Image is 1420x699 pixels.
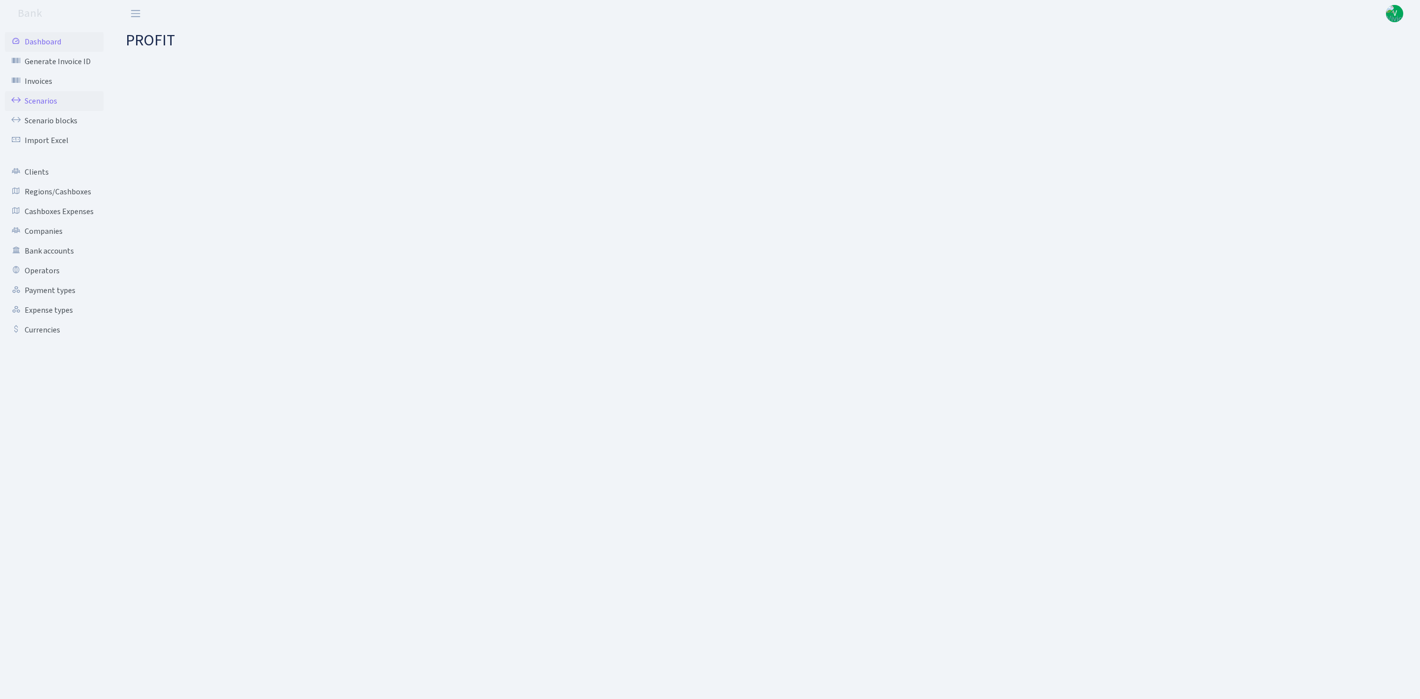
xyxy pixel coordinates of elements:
img: Vivio [1386,5,1403,22]
a: Currencies [5,320,104,340]
a: Dashboard [5,32,104,52]
a: Import Excel [5,131,104,150]
a: Operators [5,261,104,281]
a: Companies [5,221,104,241]
a: Invoices [5,72,104,91]
a: Expense types [5,300,104,320]
a: Bank accounts [5,241,104,261]
a: Payment types [5,281,104,300]
a: Clients [5,162,104,182]
button: Toggle navigation [123,5,148,22]
a: Scenarios [5,91,104,111]
a: V [1386,5,1403,22]
a: Regions/Cashboxes [5,182,104,202]
span: PROFIT [126,29,175,52]
a: Scenario blocks [5,111,104,131]
a: Cashboxes Expenses [5,202,104,221]
a: Generate Invoice ID [5,52,104,72]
